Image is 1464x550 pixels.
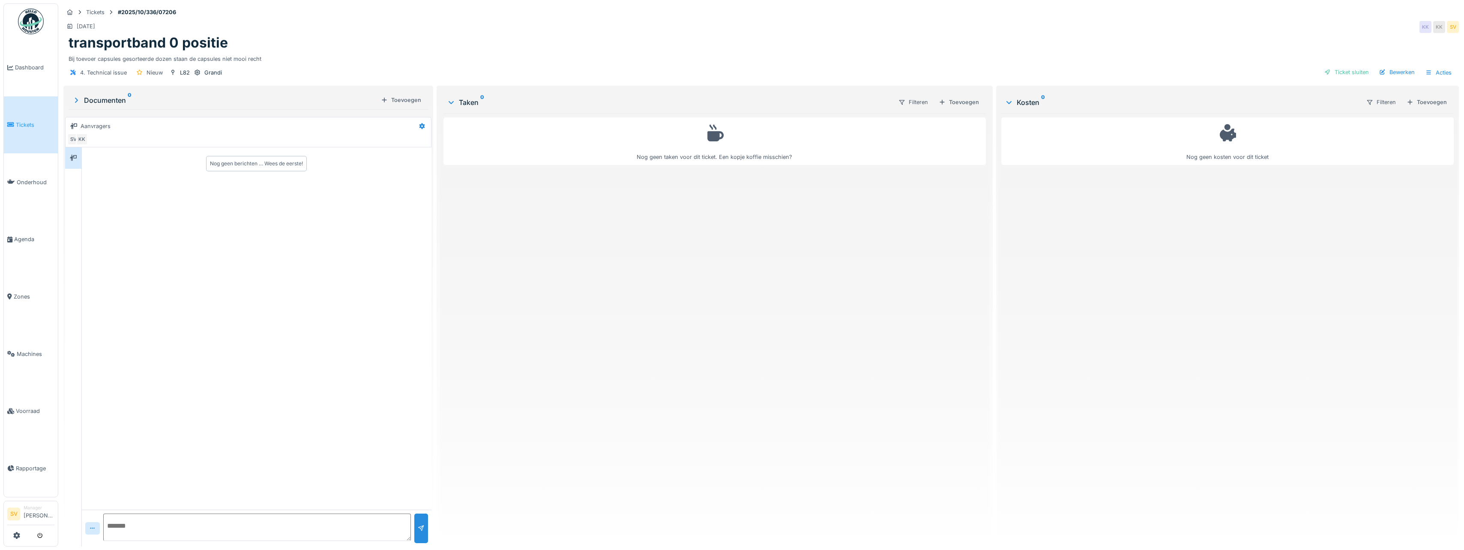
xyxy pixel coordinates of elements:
[377,94,425,106] div: Toevoegen
[80,69,127,77] div: 4. Technical issue
[14,235,54,243] span: Agenda
[16,121,54,129] span: Tickets
[4,39,58,96] a: Dashboard
[1419,21,1431,33] div: KK
[210,160,303,167] div: Nog geen berichten … Wees de eerste!
[180,69,190,77] div: L82
[935,96,982,108] div: Toevoegen
[204,69,222,77] div: Grandi
[1447,21,1459,33] div: SV
[1007,121,1448,161] div: Nog geen kosten voor dit ticket
[1362,96,1400,108] div: Filteren
[16,464,54,472] span: Rapportage
[18,9,44,34] img: Badge_color-CXgf-gQk.svg
[449,121,980,161] div: Nog geen taken voor dit ticket. Een kopje koffie misschien?
[447,97,891,108] div: Taken
[480,97,484,108] sup: 0
[1376,66,1418,78] div: Bewerken
[4,153,58,211] a: Onderhoud
[4,211,58,268] a: Agenda
[24,505,54,523] li: [PERSON_NAME]
[147,69,163,77] div: Nieuw
[4,268,58,326] a: Zones
[128,95,132,105] sup: 0
[14,293,54,301] span: Zones
[1041,97,1045,108] sup: 0
[4,383,58,440] a: Voorraad
[895,96,932,108] div: Filteren
[7,508,20,520] li: SV
[114,8,180,16] strong: #2025/10/336/07206
[16,407,54,415] span: Voorraad
[86,8,105,16] div: Tickets
[69,35,228,51] h1: transportband 0 positie
[72,95,377,105] div: Documenten
[4,440,58,497] a: Rapportage
[4,325,58,383] a: Machines
[1433,21,1445,33] div: KK
[69,51,1454,63] div: Bij toevoer capsules gesorteerde dozen staan de capsules niet mooi recht
[7,505,54,525] a: SV Manager[PERSON_NAME]
[76,133,88,145] div: KK
[67,133,79,145] div: SV
[17,350,54,358] span: Machines
[17,178,54,186] span: Onderhoud
[1422,66,1455,79] div: Acties
[15,63,54,72] span: Dashboard
[1321,66,1372,78] div: Ticket sluiten
[81,122,111,130] div: Aanvragers
[1005,97,1359,108] div: Kosten
[77,22,95,30] div: [DATE]
[4,96,58,154] a: Tickets
[24,505,54,511] div: Manager
[1403,96,1450,108] div: Toevoegen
